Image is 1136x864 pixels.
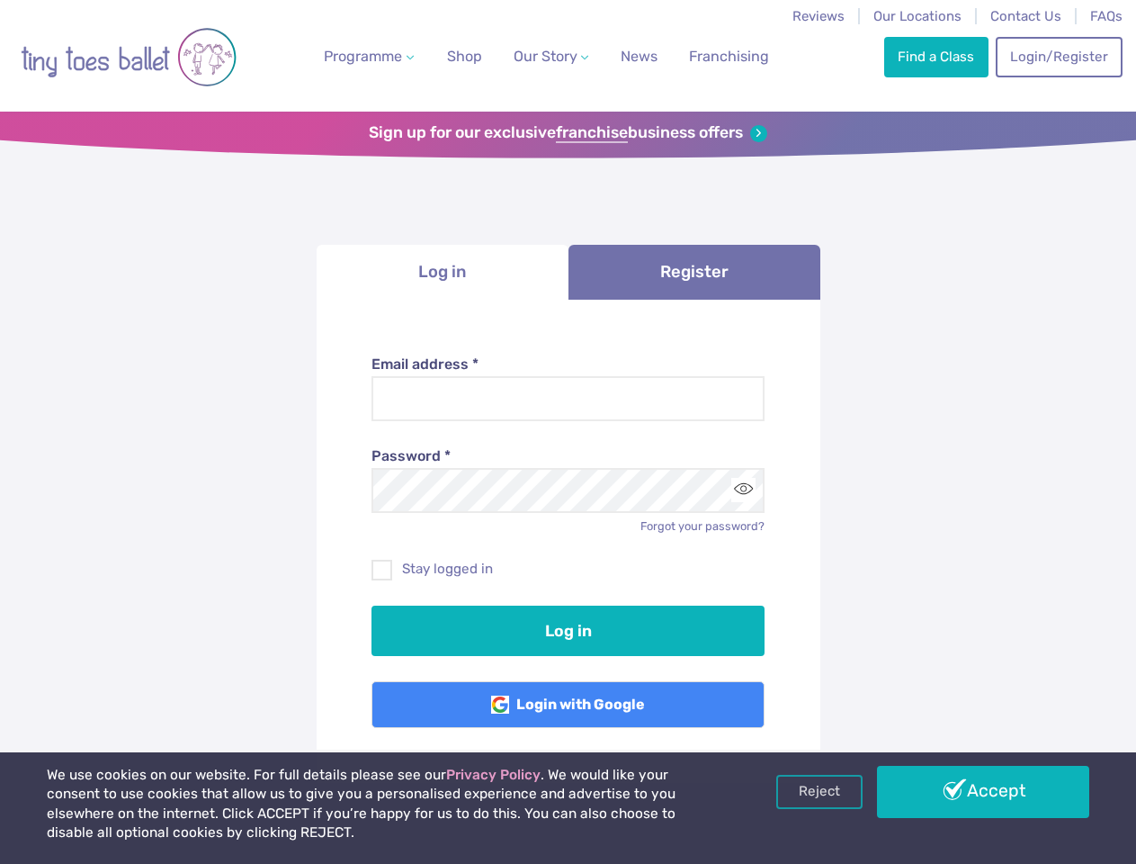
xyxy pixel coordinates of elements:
[731,478,756,502] button: Toggle password visibility
[514,48,577,65] span: Our Story
[371,355,765,374] label: Email address *
[47,766,724,843] p: We use cookies on our website. For full details please see our . We would like your consent to us...
[877,766,1089,818] a: Accept
[613,39,665,75] a: News
[689,48,769,65] span: Franchising
[447,48,482,65] span: Shop
[884,37,988,76] a: Find a Class
[369,123,767,143] a: Sign up for our exclusivefranchisebusiness offers
[505,39,595,75] a: Our Story
[371,560,765,579] label: Stay logged in
[990,8,1061,24] a: Contact Us
[996,37,1122,76] a: Login/Register
[371,606,765,656] button: Log in
[640,519,765,533] a: Forgot your password?
[682,39,776,75] a: Franchising
[317,300,820,784] div: Log in
[1090,8,1123,24] a: FAQs
[792,8,845,24] a: Reviews
[491,696,509,714] img: Google Logo
[440,39,489,75] a: Shop
[317,39,421,75] a: Programme
[873,8,962,24] a: Our Locations
[776,775,863,809] a: Reject
[21,12,237,103] img: tiny toes ballet
[371,446,765,466] label: Password *
[568,245,820,300] a: Register
[446,767,541,783] a: Privacy Policy
[621,48,657,65] span: News
[556,123,628,143] strong: franchise
[371,681,765,728] a: Login with Google
[324,48,402,65] span: Programme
